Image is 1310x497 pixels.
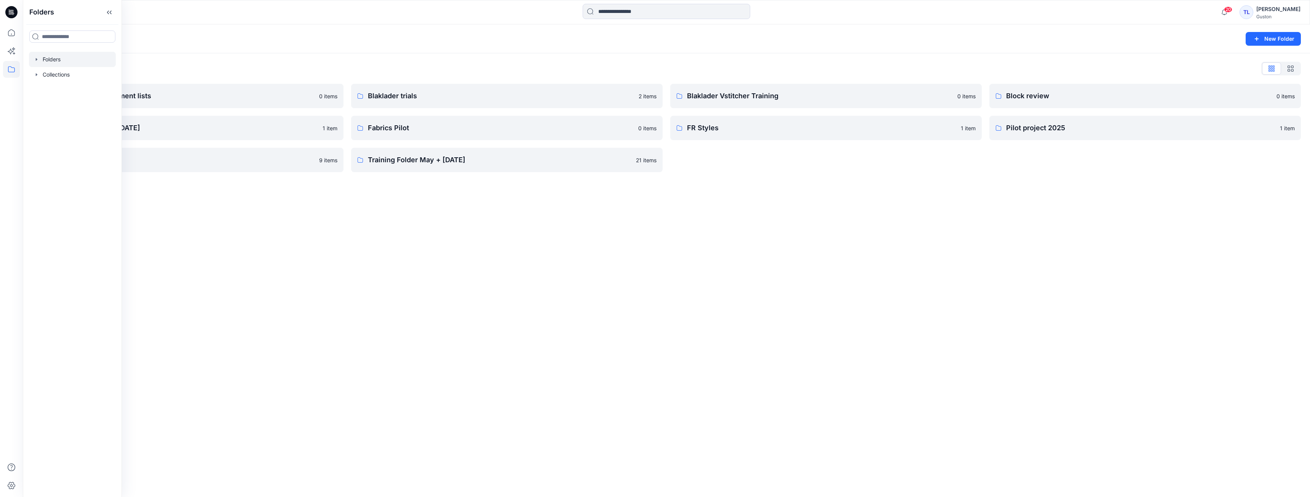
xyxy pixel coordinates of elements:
a: Fabrics Pilot0 items [351,116,663,140]
a: Pilot project 20251 item [989,116,1301,140]
p: 1 item [961,124,976,132]
p: SL Training 2025 [49,155,315,165]
p: 2 items [639,92,657,100]
a: Blaklader Vstitcher Training0 items [670,84,982,108]
a: Blaklader trials2 items [351,84,663,108]
p: Blaklader Vstitcher Training [687,91,953,101]
p: 9 items [319,156,337,164]
p: Training Folder May + [DATE] [368,155,631,165]
p: 1 item [1280,124,1295,132]
span: 20 [1224,6,1232,13]
p: 1 item [323,124,337,132]
div: TL [1240,5,1253,19]
a: Development styles [DATE]1 item [32,116,343,140]
p: Development styles [DATE] [49,123,318,133]
p: Blaklader trials [368,91,634,101]
a: Avatars and measurement lists0 items [32,84,343,108]
a: FR Styles1 item [670,116,982,140]
p: Avatars and measurement lists [49,91,315,101]
a: Training Folder May + [DATE]21 items [351,148,663,172]
a: SL Training 20259 items [32,148,343,172]
button: New Folder [1246,32,1301,46]
p: 0 items [957,92,976,100]
div: Guston [1256,14,1300,19]
a: Block review0 items [989,84,1301,108]
p: 0 items [638,124,657,132]
p: 21 items [636,156,657,164]
p: 0 items [1276,92,1295,100]
p: FR Styles [687,123,956,133]
p: Pilot project 2025 [1006,123,1275,133]
div: [PERSON_NAME] [1256,5,1300,14]
p: Fabrics Pilot [368,123,634,133]
p: 0 items [319,92,337,100]
p: Block review [1006,91,1272,101]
